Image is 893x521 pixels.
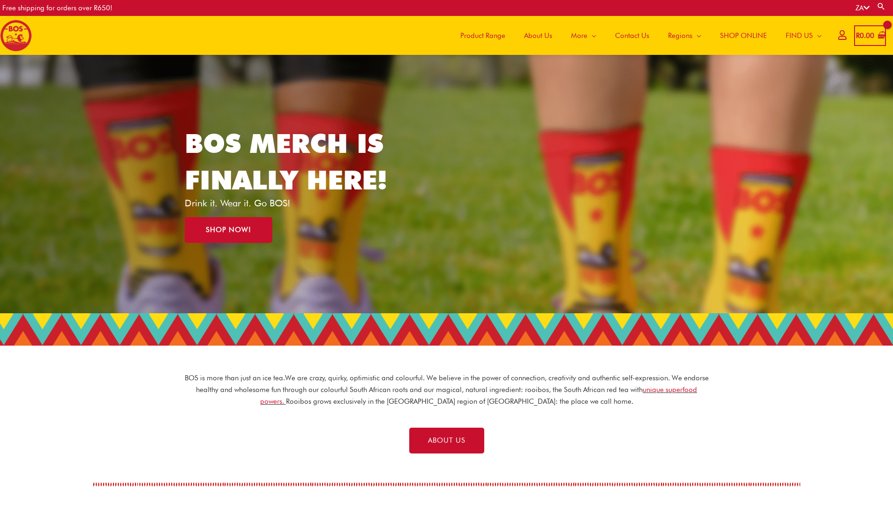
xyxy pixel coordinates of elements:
bdi: 0.00 [856,31,874,40]
span: ABOUT US [428,437,465,444]
a: Regions [659,16,711,55]
a: SHOP ONLINE [711,16,776,55]
span: FIND US [786,22,813,50]
a: Contact Us [606,16,659,55]
a: Product Range [451,16,515,55]
span: Regions [668,22,692,50]
span: About Us [524,22,552,50]
nav: Site Navigation [444,16,831,55]
a: More [562,16,606,55]
span: SHOP NOW! [206,227,251,234]
a: unique superfood powers. [260,385,698,406]
a: ZA [855,4,870,12]
a: ABOUT US [409,428,484,453]
p: Drink it. Wear it. Go BOS! [185,198,401,208]
a: View Shopping Cart, empty [854,25,886,46]
span: Contact Us [615,22,649,50]
a: About Us [515,16,562,55]
span: Product Range [460,22,505,50]
a: Search button [877,2,886,11]
span: More [571,22,587,50]
a: BOS MERCH IS FINALLY HERE! [185,128,387,196]
span: SHOP ONLINE [720,22,767,50]
p: BOS is more than just an ice tea. We are crazy, quirky, optimistic and colourful. We believe in t... [184,372,709,407]
span: R [856,31,860,40]
a: SHOP NOW! [185,217,272,243]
